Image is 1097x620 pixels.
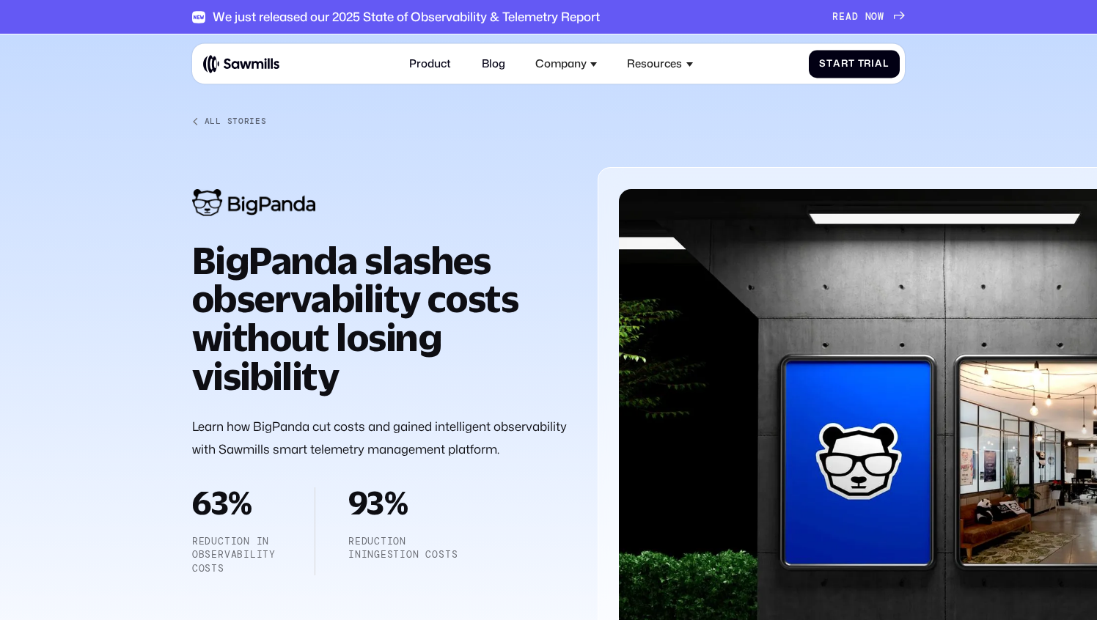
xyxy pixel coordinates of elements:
span: A [845,11,852,23]
span: N [865,11,872,23]
span: t [848,58,855,70]
span: r [841,58,848,70]
a: StartTrial [809,50,900,78]
span: W [878,11,884,23]
span: R [832,11,839,23]
div: Company [527,49,606,78]
span: i [871,58,875,70]
p: reduction iningestion costs [348,535,461,562]
span: r [864,58,871,70]
span: t [826,58,833,70]
h2: 93% [348,487,461,518]
div: Resources [627,57,682,70]
p: Learn how BigPanda cut costs and gained intelligent observability with Sawmills smart telemetry m... [192,416,572,460]
span: T [858,58,865,70]
span: D [852,11,859,23]
div: Resources [619,49,701,78]
div: All Stories [205,117,267,126]
span: l [883,58,889,70]
span: a [875,58,883,70]
a: READNOW [832,11,905,23]
span: S [819,58,826,70]
span: E [839,11,845,23]
a: Blog [473,49,513,78]
div: We just released our 2025 State of Observability & Telemetry Report [213,10,600,24]
h1: BigPanda slashes observability costs without losing visibility [192,241,572,396]
a: All Stories [192,117,905,126]
h2: 63% [192,487,282,518]
span: O [871,11,878,23]
div: Company [535,57,587,70]
span: a [833,58,841,70]
p: Reduction in observability costs [192,535,282,575]
a: Product [401,49,459,78]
